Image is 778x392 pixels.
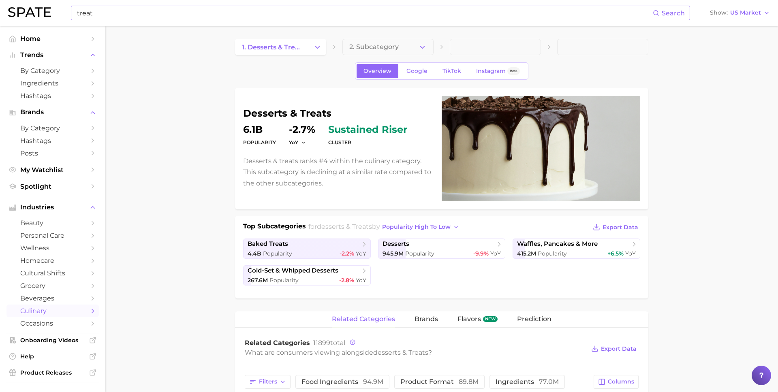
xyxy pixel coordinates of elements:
span: popularity high to low [382,224,451,230]
div: What are consumers viewing alongside ? [245,347,585,358]
button: popularity high to low [380,222,462,232]
a: TikTok [436,64,468,78]
button: Export Data [591,222,640,233]
a: beverages [6,292,99,305]
span: 77.0m [539,378,559,386]
span: Export Data [603,224,638,231]
span: TikTok [442,68,461,75]
span: My Watchlist [20,166,85,174]
span: baked treats [248,240,288,248]
img: SPATE [8,7,51,17]
span: 2. Subcategory [349,43,399,51]
a: Ingredients [6,77,99,89]
span: sustained riser [328,125,407,134]
span: brands [415,315,438,323]
span: Related Categories [245,339,310,347]
a: InstagramBeta [469,64,527,78]
a: culinary [6,305,99,317]
span: Hashtags [20,92,85,100]
span: -2.8% [339,277,354,284]
span: YoY [356,250,366,257]
p: Desserts & treats ranks #4 within the culinary category. This subcategory is declining at a simil... [243,156,432,189]
span: cultural shifts [20,269,85,277]
a: waffles, pancakes & more415.2m Popularity+6.5% YoY [513,239,640,259]
a: homecare [6,254,99,267]
span: desserts [383,240,409,248]
span: Filters [259,378,277,385]
a: Home [6,32,99,45]
a: 1. desserts & treats [235,39,309,55]
span: 89.8m [459,378,479,386]
span: Popularity [263,250,292,257]
span: Beta [510,68,517,75]
button: Industries [6,201,99,213]
span: Popularity [538,250,567,257]
span: +6.5% [607,250,624,257]
button: Filters [245,375,291,389]
a: grocery [6,279,99,292]
a: by Category [6,122,99,134]
span: Prediction [517,315,551,323]
span: product format [400,379,479,385]
a: cold-set & whipped desserts267.6m Popularity-2.8% YoY [243,265,371,285]
span: YoY [356,277,366,284]
button: Brands [6,106,99,118]
h1: Top Subcategories [243,222,306,234]
a: My Watchlist [6,164,99,176]
span: for by [308,223,462,230]
span: homecare [20,257,85,264]
span: waffles, pancakes & more [517,240,598,248]
span: occasions [20,320,85,327]
span: 415.2m [517,250,536,257]
span: 945.9m [383,250,404,257]
button: 2. Subcategory [342,39,434,55]
span: -2.2% [340,250,354,257]
button: Trends [6,49,99,61]
span: grocery [20,282,85,290]
a: Overview [357,64,398,78]
span: -9.9% [473,250,489,257]
span: Onboarding Videos [20,337,85,344]
span: Industries [20,204,85,211]
span: wellness [20,244,85,252]
a: by Category [6,64,99,77]
span: beverages [20,294,85,302]
a: Posts [6,147,99,160]
a: Onboarding Videos [6,334,99,346]
span: Columns [608,378,634,385]
button: ShowUS Market [708,8,772,18]
span: Home [20,35,85,43]
span: YoY [289,139,298,146]
span: personal care [20,232,85,239]
h1: desserts & treats [243,109,432,118]
span: Help [20,353,85,360]
a: baked treats4.4b Popularity-2.2% YoY [243,239,371,259]
a: occasions [6,317,99,330]
a: Hashtags [6,134,99,147]
span: by Category [20,67,85,75]
a: Help [6,350,99,362]
span: new [483,316,498,322]
span: YoY [625,250,636,257]
span: Ingredients [20,79,85,87]
span: Product Releases [20,369,85,376]
span: 4.4b [248,250,261,257]
a: desserts945.9m Popularity-9.9% YoY [378,239,506,259]
a: wellness [6,242,99,254]
span: Overview [363,68,391,75]
a: Hashtags [6,89,99,102]
span: 11899 [313,339,330,347]
span: Export Data [601,345,637,352]
span: culinary [20,307,85,315]
span: desserts & treats [317,223,372,230]
button: YoY [289,139,306,146]
span: YoY [490,250,501,257]
span: Posts [20,149,85,157]
span: US Market [730,11,761,15]
a: Google [400,64,434,78]
span: desserts & treats [373,349,428,356]
a: cultural shifts [6,267,99,279]
span: Hashtags [20,137,85,145]
span: Show [710,11,728,15]
a: Product Releases [6,366,99,379]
